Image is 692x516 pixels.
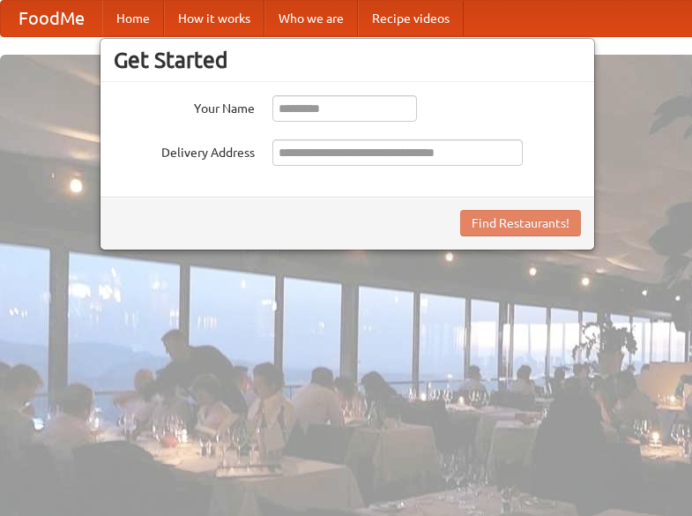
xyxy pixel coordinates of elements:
[1,1,102,36] a: FoodMe
[102,1,164,36] a: Home
[264,1,358,36] a: Who we are
[164,1,264,36] a: How it works
[114,95,255,117] label: Your Name
[460,210,581,236] button: Find Restaurants!
[114,139,255,161] label: Delivery Address
[358,1,464,36] a: Recipe videos
[114,47,581,73] h3: Get Started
